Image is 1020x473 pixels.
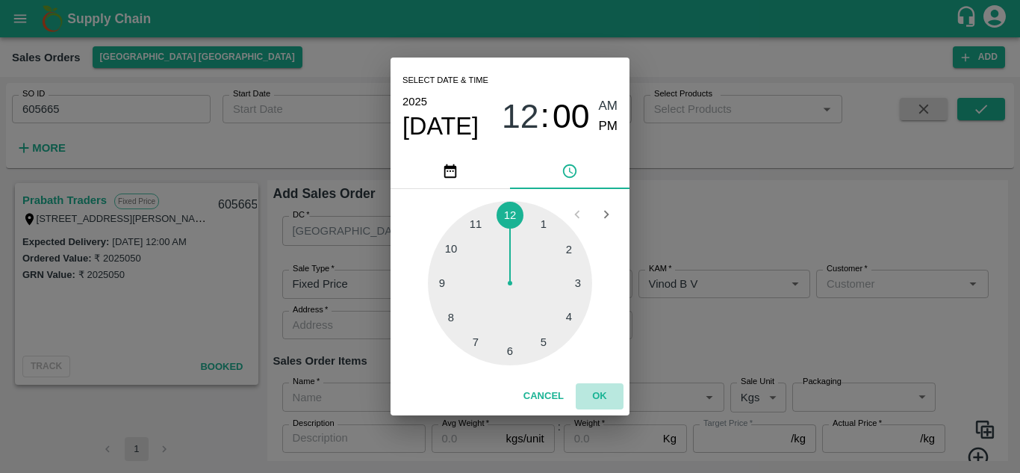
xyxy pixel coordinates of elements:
[502,96,539,136] button: 12
[553,97,590,136] span: 00
[576,383,623,409] button: OK
[541,96,550,136] span: :
[391,153,510,189] button: pick date
[402,69,488,92] span: Select date & time
[599,96,618,117] button: AM
[402,111,479,141] button: [DATE]
[402,92,427,111] button: 2025
[502,97,539,136] span: 12
[553,96,590,136] button: 00
[592,200,621,229] button: Open next view
[517,383,570,409] button: Cancel
[510,153,629,189] button: pick time
[599,117,618,137] button: PM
